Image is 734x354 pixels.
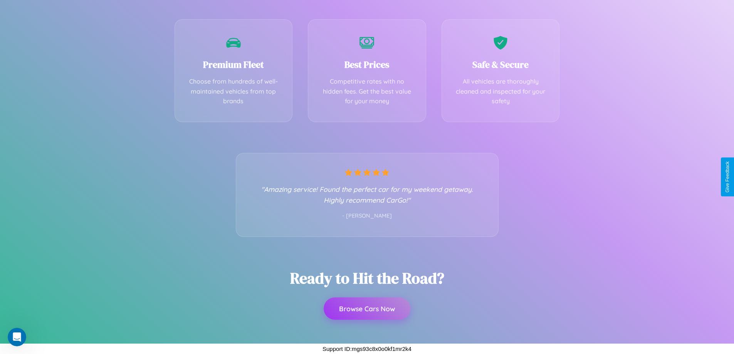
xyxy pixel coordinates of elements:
[320,77,414,106] p: Competitive rates with no hidden fees. Get the best value for your money
[252,211,483,221] p: - [PERSON_NAME]
[290,268,444,289] h2: Ready to Hit the Road?
[186,77,281,106] p: Choose from hundreds of well-maintained vehicles from top brands
[252,184,483,205] p: "Amazing service! Found the perfect car for my weekend getaway. Highly recommend CarGo!"
[186,58,281,71] h3: Premium Fleet
[8,328,26,346] iframe: Intercom live chat
[454,58,548,71] h3: Safe & Secure
[324,297,410,320] button: Browse Cars Now
[320,58,414,71] h3: Best Prices
[454,77,548,106] p: All vehicles are thoroughly cleaned and inspected for your safety
[725,161,730,193] div: Give Feedback
[322,344,412,354] p: Support ID: mgs93c8x0o0kf1mr2k4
